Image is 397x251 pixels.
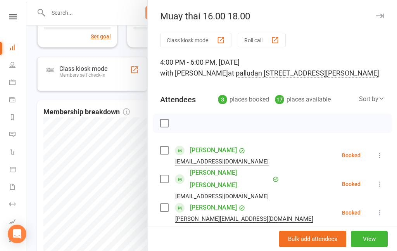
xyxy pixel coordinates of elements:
div: Booked [342,181,361,187]
a: Dashboard [9,40,27,57]
span: with [PERSON_NAME] [160,69,228,77]
a: Reports [9,109,27,127]
button: Bulk add attendees [279,231,346,247]
div: Muay thai 16.00 18.00 [148,11,397,22]
a: Assessments [9,214,27,231]
a: People [9,57,27,74]
div: 3 [218,95,227,104]
div: Booked [342,153,361,158]
button: Class kiosk mode [160,33,231,47]
a: Payments [9,92,27,109]
div: Open Intercom Messenger [8,225,26,243]
div: Attendees [160,94,196,105]
a: [PERSON_NAME] [190,201,237,214]
a: Product Sales [9,162,27,179]
a: [PERSON_NAME] [190,144,237,156]
div: 4:00 PM - 6:00 PM, [DATE] [160,57,385,79]
a: [PERSON_NAME] [PERSON_NAME] [190,167,271,191]
button: Roll call [238,33,286,47]
a: Calendar [9,74,27,92]
div: places booked [218,94,269,105]
span: at [228,69,379,77]
div: places available [275,94,331,105]
div: Booked [342,210,361,215]
div: 17 [275,95,284,104]
button: View [351,231,388,247]
div: Sort by [359,94,385,104]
